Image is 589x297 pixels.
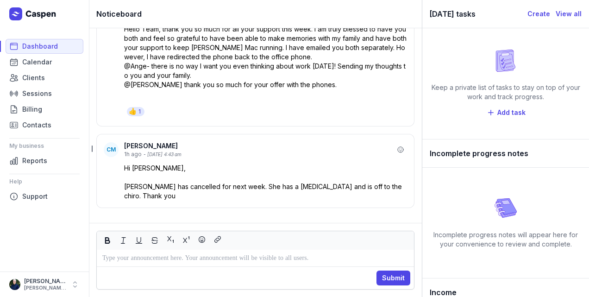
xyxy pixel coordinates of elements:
[124,80,407,89] p: @[PERSON_NAME] thank you so much for your offer with the phones.
[22,41,58,52] span: Dashboard
[24,285,67,291] div: [PERSON_NAME][EMAIL_ADDRESS][DOMAIN_NAME][PERSON_NAME]
[430,7,527,20] div: [DATE] tasks
[107,146,116,153] span: CM
[556,8,582,19] a: View all
[124,25,407,62] p: Hello Team, thank you so much for all your support this week. I am truly blessed to have you both...
[124,151,142,158] div: 1h ago
[124,141,394,151] div: [PERSON_NAME]
[376,271,410,285] button: Submit
[124,62,407,80] p: @Ange- there is no way I want you even thinking about work [DATE]! Sending my thoughts to you and...
[22,191,48,202] span: Support
[124,182,407,201] p: [PERSON_NAME] has cancelled for next week. She has a [MEDICAL_DATA] and is off to the chiro. Than...
[422,139,589,168] div: Incomplete progress notes
[24,278,67,285] div: [PERSON_NAME]
[430,83,582,101] div: Keep a private list of tasks to stay on top of your work and track progress.
[9,174,80,189] div: Help
[124,164,407,173] p: Hi [PERSON_NAME],
[22,120,51,131] span: Contacts
[22,88,52,99] span: Sessions
[430,230,582,249] div: Incomplete progress notes will appear here for your convenience to review and complete.
[138,108,141,115] div: 1
[382,272,405,284] span: Submit
[22,72,45,83] span: Clients
[22,104,42,115] span: Billing
[497,107,526,118] span: Add task
[22,155,47,166] span: Reports
[9,139,80,153] div: My business
[144,151,182,158] div: - [DATE] 4:43 am
[9,279,20,290] img: User profile image
[527,8,550,19] a: Create
[22,57,52,68] span: Calendar
[129,107,137,116] div: 👍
